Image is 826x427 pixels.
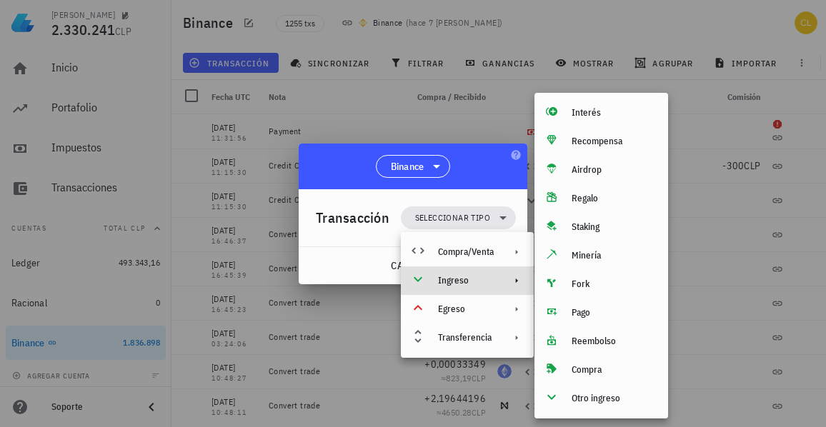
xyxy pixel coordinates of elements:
div: Compra/Venta [438,246,494,258]
div: Otro ingreso [572,393,657,404]
button: cancelar [384,253,449,278]
div: Recompensa [572,136,657,147]
div: Regalo [572,193,657,204]
span: cancelar [390,259,444,272]
div: Transferencia [401,323,534,352]
span: Binance [391,159,424,174]
div: Staking [572,221,657,233]
div: Airdrop [572,164,657,176]
div: Interés [572,107,657,119]
div: Egreso [401,295,534,323]
div: Ingreso [438,275,494,286]
div: Transacción [316,206,389,229]
div: Fork [572,278,657,290]
div: Pago [572,307,657,318]
div: Compra [572,364,657,376]
div: Egreso [438,303,494,315]
div: Minería [572,250,657,261]
div: Compra/Venta [401,238,534,266]
div: Reembolso [572,336,657,347]
div: Transferencia [438,332,494,343]
span: Seleccionar tipo [415,211,490,225]
div: Ingreso [401,266,534,295]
